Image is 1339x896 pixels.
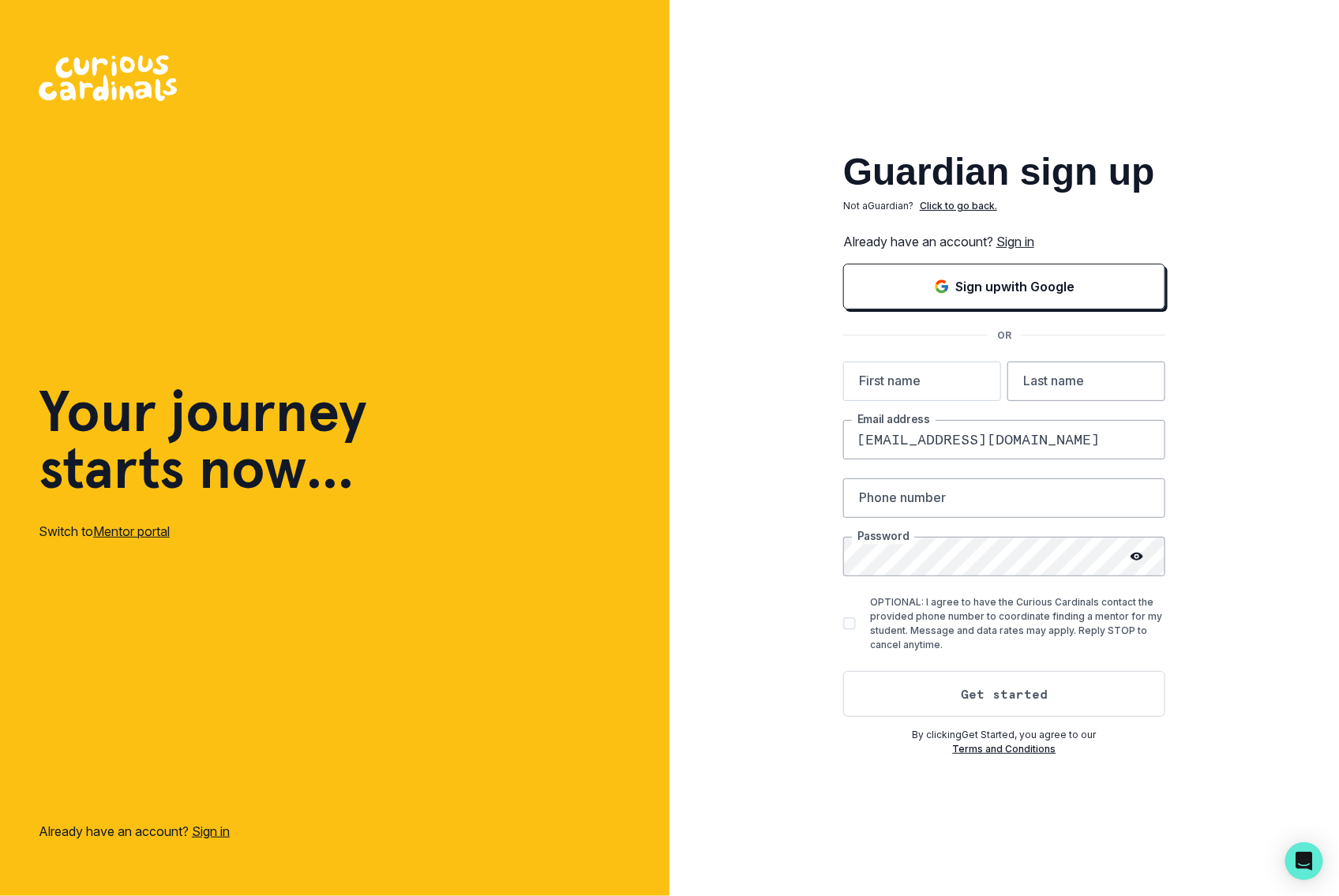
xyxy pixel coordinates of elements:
a: Terms and Conditions [953,743,1056,755]
a: Mentor portal [93,523,170,539]
div: Open Intercom Messenger [1285,842,1323,880]
button: Get started [843,671,1165,717]
button: Sign in with Google (GSuite) [843,264,1165,309]
p: Click to go back. [920,199,997,213]
p: Sign up with Google [956,277,1075,296]
h1: Your journey starts now... [39,383,367,497]
p: OPTIONAL: I agree to have the Curious Cardinals contact the provided phone number to coordinate f... [870,595,1165,652]
a: Sign in [996,234,1034,249]
h2: Guardian sign up [843,153,1165,191]
img: Curious Cardinals Logo [39,55,177,101]
p: Already have an account? [39,822,230,841]
p: Not a Guardian ? [843,199,913,213]
p: Already have an account? [843,232,1165,251]
span: Switch to [39,523,93,539]
p: OR [988,328,1021,343]
a: Sign in [192,823,230,839]
p: By clicking Get Started , you agree to our [843,728,1165,742]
